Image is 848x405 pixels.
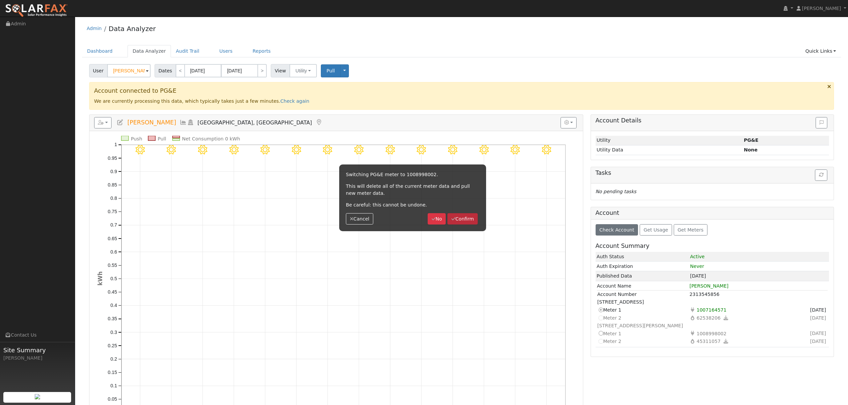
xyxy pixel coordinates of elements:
button: Issue History [816,117,827,128]
a: Download gas data [722,337,730,345]
i: Current meter [597,306,603,313]
td: Published Data [596,271,689,281]
span: View [271,64,290,77]
div: We are currently processing this data, which typically takes just a few minutes. [89,82,834,109]
span: Sign Date [809,314,827,322]
div: [PERSON_NAME] [3,355,71,362]
button: No [428,213,446,225]
i: 8/19 - Clear [135,145,145,154]
td: [PERSON_NAME] [689,282,828,290]
span: Usage Point: 4495420595 Service Agreement ID: 2313545010 [695,314,722,322]
a: Data Analyzer [128,45,171,57]
span: Check Account [599,227,634,233]
a: Reports [248,45,276,57]
img: SolarFax [5,4,68,18]
span: Get Usage [644,227,668,233]
td: Account Name [597,282,689,290]
span: Sign Date [809,337,827,345]
strong: None [744,147,758,152]
a: Map [315,119,323,126]
i: 8/26 - Clear [354,145,364,154]
span: Dates [155,64,176,77]
td: Never [689,262,829,271]
td: [STREET_ADDRESS][PERSON_NAME] [597,322,828,330]
i: Gas [689,314,695,321]
text: 0.65 [108,236,117,241]
td: Auth Expiration [596,262,689,271]
td: Utility Data [596,145,743,155]
i: 9/01 - Clear [542,145,551,154]
text: 0.35 [108,316,117,321]
text: 0.85 [108,182,117,187]
a: Admin [87,26,102,31]
a: Download gas data [722,314,730,322]
h3: Account connected to PG&E [94,87,829,94]
span: Usage Point: 3200990102 Service Agreement ID: 2313165914 [695,337,722,345]
h5: Tasks [596,169,829,176]
h5: Account Details [596,117,829,124]
td: Account Number [597,291,689,299]
button: Check Account [596,224,638,236]
i: 8/21 - Clear [198,145,207,154]
span: Get Meters [677,227,703,233]
p: Switching PG&E meter to 1008998002. [346,171,479,178]
i: 8/20 - Clear [167,145,176,154]
text: 0.15 [108,370,117,375]
span: User [89,64,108,77]
text: 0.9 [111,169,117,174]
a: Check again [280,98,309,104]
text: 0.8 [111,195,117,201]
p: This will delete all of the current meter data and pull new meter data. [346,183,479,197]
i: Not selectable [597,314,603,321]
text: 0.1 [111,383,117,388]
a: Data Analyzer [109,25,156,33]
td: Meter 1 [597,306,689,314]
img: retrieve [35,394,40,399]
td: Meter 1 [597,330,689,338]
text: 0.95 [108,155,117,160]
p: Be careful: this cannot be undone. [346,201,479,209]
text: 0.55 [108,263,117,268]
a: Dashboard [82,45,118,57]
td: Auth Status [596,252,689,262]
span: Site Summary [3,346,71,355]
text: 0.05 [108,397,117,402]
button: Get Meters [674,224,707,236]
td: 1 [689,252,829,262]
i: 8/27 - Clear [386,145,395,154]
td: 2313545856 [689,291,827,299]
td: Meter 2 [597,337,689,345]
text: 0.6 [111,249,117,255]
i: 8/22 - Clear [229,145,239,154]
text: 0.45 [108,289,117,295]
a: Login As (last Never) [187,119,194,126]
span: Sign Date [809,306,827,314]
button: Utility [289,64,317,77]
span: Pull [327,68,335,73]
text: 0.75 [108,209,117,214]
button: Cancel [346,213,373,225]
i: 8/28 - Clear [417,145,426,154]
text: Pull [158,136,166,141]
span: [GEOGRAPHIC_DATA], [GEOGRAPHIC_DATA] [198,119,312,126]
i: Electricity [689,306,695,313]
a: Quick Links [800,45,841,57]
i: 8/24 - Clear [292,145,301,154]
i: 8/25 - Clear [323,145,333,154]
span: [PERSON_NAME] [802,6,841,11]
i: 8/23 - Clear [260,145,270,154]
text: 0.5 [111,276,117,281]
a: < [176,64,185,77]
i: No pending tasks [596,189,636,194]
i: 8/30 - Clear [479,145,489,154]
text: 1 [114,142,117,147]
h5: Account [596,210,619,216]
button: Get Usage [640,224,672,236]
span: [DATE] [690,273,706,279]
text: 0.3 [111,330,117,335]
h5: Account Summary [596,243,829,250]
td: [STREET_ADDRESS] [597,298,828,306]
button: Refresh [815,169,827,181]
i: 8/31 - Clear [511,145,520,154]
span: Sign Date [809,329,827,337]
